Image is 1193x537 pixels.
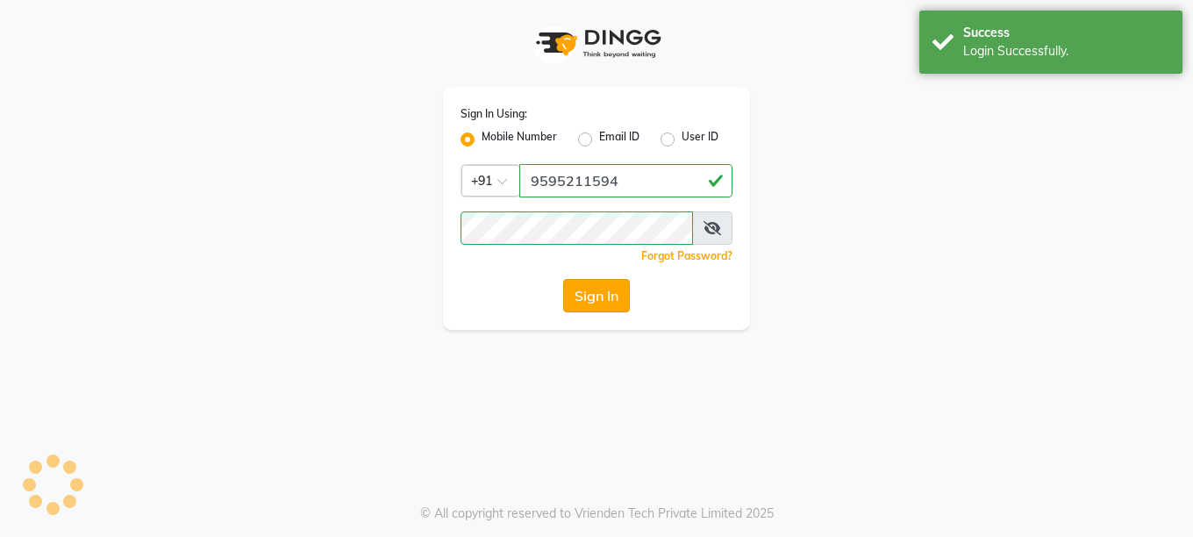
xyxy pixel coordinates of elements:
[526,18,667,69] img: logo1.svg
[599,129,639,150] label: Email ID
[963,42,1169,61] div: Login Successfully.
[963,24,1169,42] div: Success
[682,129,718,150] label: User ID
[461,211,693,245] input: Username
[482,129,557,150] label: Mobile Number
[461,106,527,122] label: Sign In Using:
[519,164,732,197] input: Username
[641,249,732,262] a: Forgot Password?
[563,279,630,312] button: Sign In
